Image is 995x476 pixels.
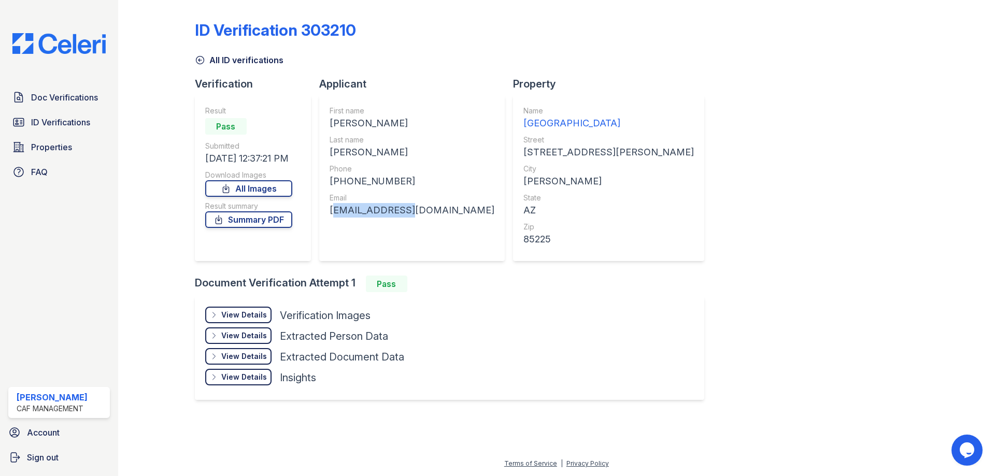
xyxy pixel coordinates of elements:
[205,170,292,180] div: Download Images
[27,426,60,439] span: Account
[330,203,494,218] div: [EMAIL_ADDRESS][DOMAIN_NAME]
[31,91,98,104] span: Doc Verifications
[523,116,694,131] div: [GEOGRAPHIC_DATA]
[8,137,110,157] a: Properties
[8,87,110,108] a: Doc Verifications
[205,106,292,116] div: Result
[205,211,292,228] a: Summary PDF
[280,350,404,364] div: Extracted Document Data
[31,116,90,128] span: ID Verifications
[221,330,267,341] div: View Details
[17,403,88,414] div: CAF Management
[195,21,356,39] div: ID Verification 303210
[31,141,72,153] span: Properties
[280,308,371,323] div: Verification Images
[205,118,247,135] div: Pass
[951,435,985,466] iframe: chat widget
[566,459,609,467] a: Privacy Policy
[195,77,319,91] div: Verification
[523,106,694,116] div: Name
[523,174,694,189] div: [PERSON_NAME]
[330,174,494,189] div: [PHONE_NUMBER]
[205,151,292,166] div: [DATE] 12:37:21 PM
[523,203,694,218] div: AZ
[221,372,267,382] div: View Details
[17,391,88,403] div: [PERSON_NAME]
[4,447,114,468] a: Sign out
[8,112,110,133] a: ID Verifications
[221,310,267,320] div: View Details
[523,145,694,160] div: [STREET_ADDRESS][PERSON_NAME]
[280,329,388,343] div: Extracted Person Data
[8,162,110,182] a: FAQ
[330,116,494,131] div: [PERSON_NAME]
[523,164,694,174] div: City
[330,106,494,116] div: First name
[523,106,694,131] a: Name [GEOGRAPHIC_DATA]
[280,370,316,385] div: Insights
[4,422,114,443] a: Account
[330,164,494,174] div: Phone
[523,232,694,247] div: 85225
[523,135,694,145] div: Street
[31,166,48,178] span: FAQ
[319,77,513,91] div: Applicant
[205,141,292,151] div: Submitted
[205,180,292,197] a: All Images
[195,54,283,66] a: All ID verifications
[523,193,694,203] div: State
[523,222,694,232] div: Zip
[330,135,494,145] div: Last name
[561,459,563,467] div: |
[205,201,292,211] div: Result summary
[504,459,557,467] a: Terms of Service
[330,193,494,203] div: Email
[330,145,494,160] div: [PERSON_NAME]
[366,276,407,292] div: Pass
[27,451,59,464] span: Sign out
[4,33,114,54] img: CE_Logo_Blue-a8612792a0a2168367f1c8372b55b34899dd931a85d93a1a3d3e32e68fde9ad4.png
[221,351,267,362] div: View Details
[513,77,713,91] div: Property
[195,276,713,292] div: Document Verification Attempt 1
